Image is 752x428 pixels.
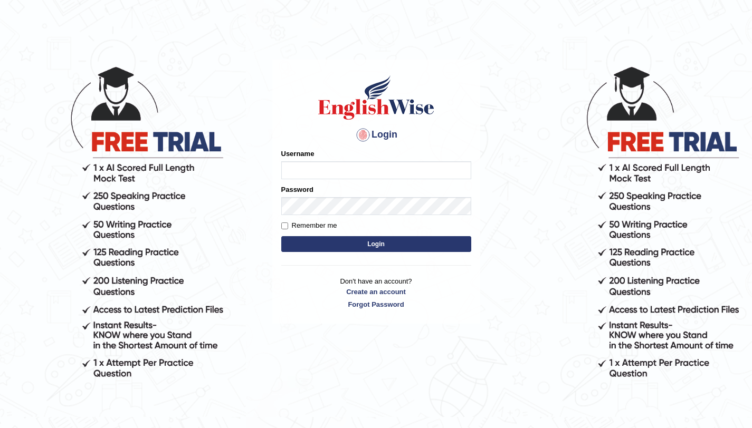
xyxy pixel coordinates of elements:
h4: Login [281,127,471,143]
p: Don't have an account? [281,276,471,309]
a: Create an account [281,287,471,297]
label: Remember me [281,220,337,231]
button: Login [281,236,471,252]
input: Remember me [281,222,288,229]
a: Forgot Password [281,299,471,309]
img: Logo of English Wise sign in for intelligent practice with AI [316,74,436,121]
label: Username [281,149,315,159]
label: Password [281,184,313,194]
